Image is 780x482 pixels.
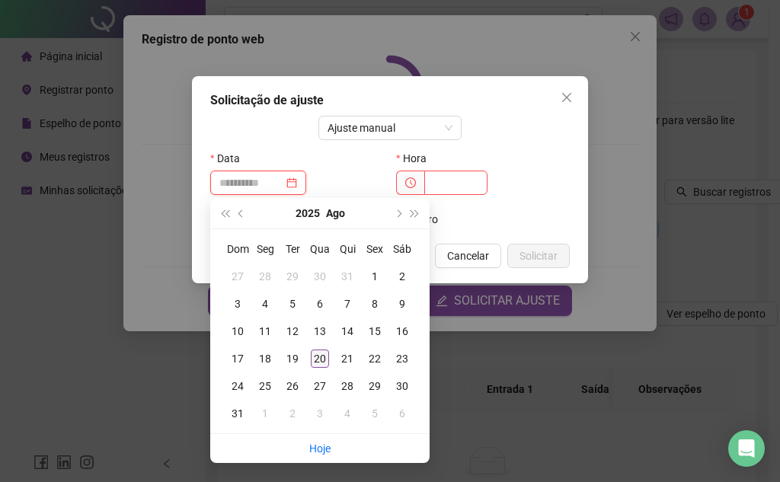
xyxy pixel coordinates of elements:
[388,263,416,290] td: 2025-08-02
[306,290,334,318] td: 2025-08-06
[393,295,411,313] div: 9
[256,267,274,286] div: 28
[334,263,361,290] td: 2025-07-31
[328,117,453,139] span: Ajuste manual
[311,350,329,368] div: 20
[334,400,361,427] td: 2025-09-04
[388,345,416,372] td: 2025-08-23
[311,404,329,423] div: 3
[334,372,361,400] td: 2025-08-28
[251,345,279,372] td: 2025-08-18
[561,91,573,104] span: close
[224,263,251,290] td: 2025-07-27
[338,267,356,286] div: 31
[338,350,356,368] div: 21
[447,247,489,264] span: Cancelar
[229,377,247,395] div: 24
[334,290,361,318] td: 2025-08-07
[251,290,279,318] td: 2025-08-04
[224,372,251,400] td: 2025-08-24
[388,235,416,263] th: Sáb
[229,350,247,368] div: 17
[251,318,279,345] td: 2025-08-11
[256,404,274,423] div: 1
[393,350,411,368] div: 23
[279,400,306,427] td: 2025-09-02
[256,377,274,395] div: 25
[361,263,388,290] td: 2025-08-01
[366,322,384,340] div: 15
[306,372,334,400] td: 2025-08-27
[306,318,334,345] td: 2025-08-13
[555,85,579,110] button: Close
[393,322,411,340] div: 16
[251,400,279,427] td: 2025-09-01
[388,400,416,427] td: 2025-09-06
[366,350,384,368] div: 22
[311,377,329,395] div: 27
[210,91,570,110] div: Solicitação de ajuste
[388,318,416,345] td: 2025-08-16
[229,295,247,313] div: 3
[361,318,388,345] td: 2025-08-15
[728,430,765,467] div: Open Intercom Messenger
[256,350,274,368] div: 18
[366,404,384,423] div: 5
[283,350,302,368] div: 19
[233,198,250,228] button: prev-year
[393,267,411,286] div: 2
[361,400,388,427] td: 2025-09-05
[256,295,274,313] div: 4
[251,263,279,290] td: 2025-07-28
[334,345,361,372] td: 2025-08-21
[366,267,384,286] div: 1
[334,235,361,263] th: Qui
[210,146,250,171] label: Data
[309,442,331,455] a: Hoje
[279,263,306,290] td: 2025-07-29
[405,177,416,188] span: clock-circle
[366,377,384,395] div: 29
[311,267,329,286] div: 30
[279,318,306,345] td: 2025-08-12
[311,295,329,313] div: 6
[388,372,416,400] td: 2025-08-30
[251,235,279,263] th: Seg
[283,295,302,313] div: 5
[306,400,334,427] td: 2025-09-03
[361,290,388,318] td: 2025-08-08
[435,244,501,268] button: Cancelar
[407,198,424,228] button: super-next-year
[507,244,570,268] button: Solicitar
[389,198,406,228] button: next-year
[311,322,329,340] div: 13
[229,404,247,423] div: 31
[256,322,274,340] div: 11
[229,322,247,340] div: 10
[306,263,334,290] td: 2025-07-30
[283,267,302,286] div: 29
[283,377,302,395] div: 26
[283,404,302,423] div: 2
[229,267,247,286] div: 27
[361,235,388,263] th: Sex
[279,372,306,400] td: 2025-08-26
[224,400,251,427] td: 2025-08-31
[216,198,233,228] button: super-prev-year
[224,235,251,263] th: Dom
[279,345,306,372] td: 2025-08-19
[393,404,411,423] div: 6
[296,198,320,228] button: year panel
[396,146,436,171] label: Hora
[279,235,306,263] th: Ter
[338,404,356,423] div: 4
[326,198,345,228] button: month panel
[224,345,251,372] td: 2025-08-17
[306,345,334,372] td: 2025-08-20
[361,372,388,400] td: 2025-08-29
[224,290,251,318] td: 2025-08-03
[306,235,334,263] th: Qua
[224,318,251,345] td: 2025-08-10
[388,290,416,318] td: 2025-08-09
[338,322,356,340] div: 14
